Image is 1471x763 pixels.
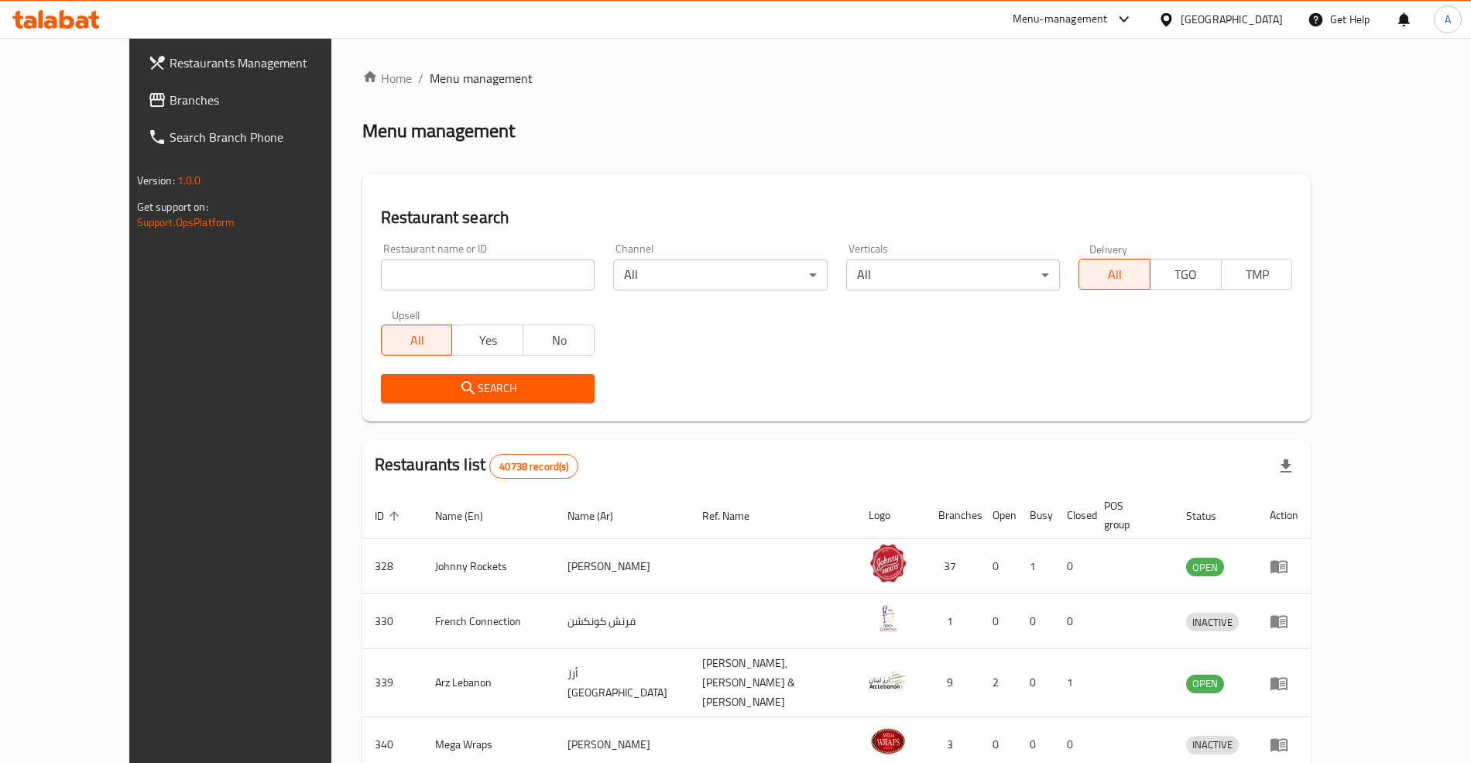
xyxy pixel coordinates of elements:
span: Menu management [430,69,533,88]
img: Arz Lebanon [869,661,907,699]
li: / [418,69,423,88]
span: No [530,329,588,352]
nav: breadcrumb [362,69,1312,88]
span: INACTIVE [1186,736,1239,754]
div: Menu [1270,674,1298,693]
span: Search [393,379,582,398]
div: Export file [1267,448,1305,485]
h2: Restaurant search [381,206,1293,229]
td: 2 [980,649,1017,717]
th: Branches [926,492,980,539]
td: أرز [GEOGRAPHIC_DATA] [555,649,690,717]
td: Arz Lebanon [423,649,556,717]
a: Restaurants Management [135,44,375,81]
button: All [1078,259,1150,290]
div: Total records count [489,454,578,479]
div: OPEN [1186,675,1224,693]
span: INACTIVE [1186,613,1239,631]
span: Restaurants Management [170,53,362,72]
div: Menu [1270,612,1298,631]
span: 40738 record(s) [490,459,578,474]
span: Search Branch Phone [170,128,362,146]
img: French Connection [869,599,907,638]
img: Mega Wraps [869,722,907,761]
h2: Restaurants list [375,453,579,479]
a: Search Branch Phone [135,119,375,156]
button: TGO [1150,259,1222,290]
span: Branches [170,91,362,109]
div: Menu [1270,735,1298,754]
button: TMP [1221,259,1293,290]
td: 328 [362,539,423,594]
div: Menu [1270,557,1298,576]
button: All [381,325,453,356]
span: A [1445,11,1451,28]
div: [GEOGRAPHIC_DATA] [1181,11,1283,28]
td: فرنش كونكشن [555,594,690,649]
button: Yes [451,325,523,356]
span: Name (En) [435,507,503,525]
button: No [523,325,595,356]
th: Action [1257,492,1311,539]
span: OPEN [1186,559,1224,576]
h2: Menu management [362,119,515,143]
span: POS group [1104,497,1156,534]
span: OPEN [1186,675,1224,693]
span: ID [375,507,404,525]
td: French Connection [423,594,556,649]
th: Closed [1054,492,1092,539]
a: Support.OpsPlatform [137,212,235,232]
td: 339 [362,649,423,717]
td: 1 [1017,539,1054,594]
td: 0 [980,539,1017,594]
td: 9 [926,649,980,717]
td: 37 [926,539,980,594]
td: 0 [1054,539,1092,594]
span: Status [1186,507,1236,525]
th: Open [980,492,1017,539]
label: Upsell [392,309,420,320]
td: 0 [1017,594,1054,649]
span: Yes [458,329,517,352]
label: Delivery [1089,243,1128,254]
span: TGO [1157,263,1216,286]
th: Logo [856,492,926,539]
div: Menu-management [1013,10,1108,29]
td: [PERSON_NAME],[PERSON_NAME] & [PERSON_NAME] [690,649,856,717]
td: 1 [1054,649,1092,717]
span: Version: [137,170,175,191]
td: 0 [980,594,1017,649]
td: 1 [926,594,980,649]
span: TMP [1228,263,1287,286]
img: Johnny Rockets [869,544,907,583]
span: 1.0.0 [177,170,201,191]
div: All [846,259,1060,290]
input: Search for restaurant name or ID.. [381,259,595,290]
span: All [1085,263,1144,286]
td: [PERSON_NAME] [555,539,690,594]
div: All [613,259,827,290]
td: 330 [362,594,423,649]
span: All [388,329,447,352]
span: Get support on: [137,197,208,217]
button: Search [381,374,595,403]
a: Home [362,69,412,88]
a: Branches [135,81,375,119]
span: Name (Ar) [567,507,633,525]
td: 0 [1017,649,1054,717]
th: Busy [1017,492,1054,539]
td: 0 [1054,594,1092,649]
td: Johnny Rockets [423,539,556,594]
span: Ref. Name [702,507,770,525]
